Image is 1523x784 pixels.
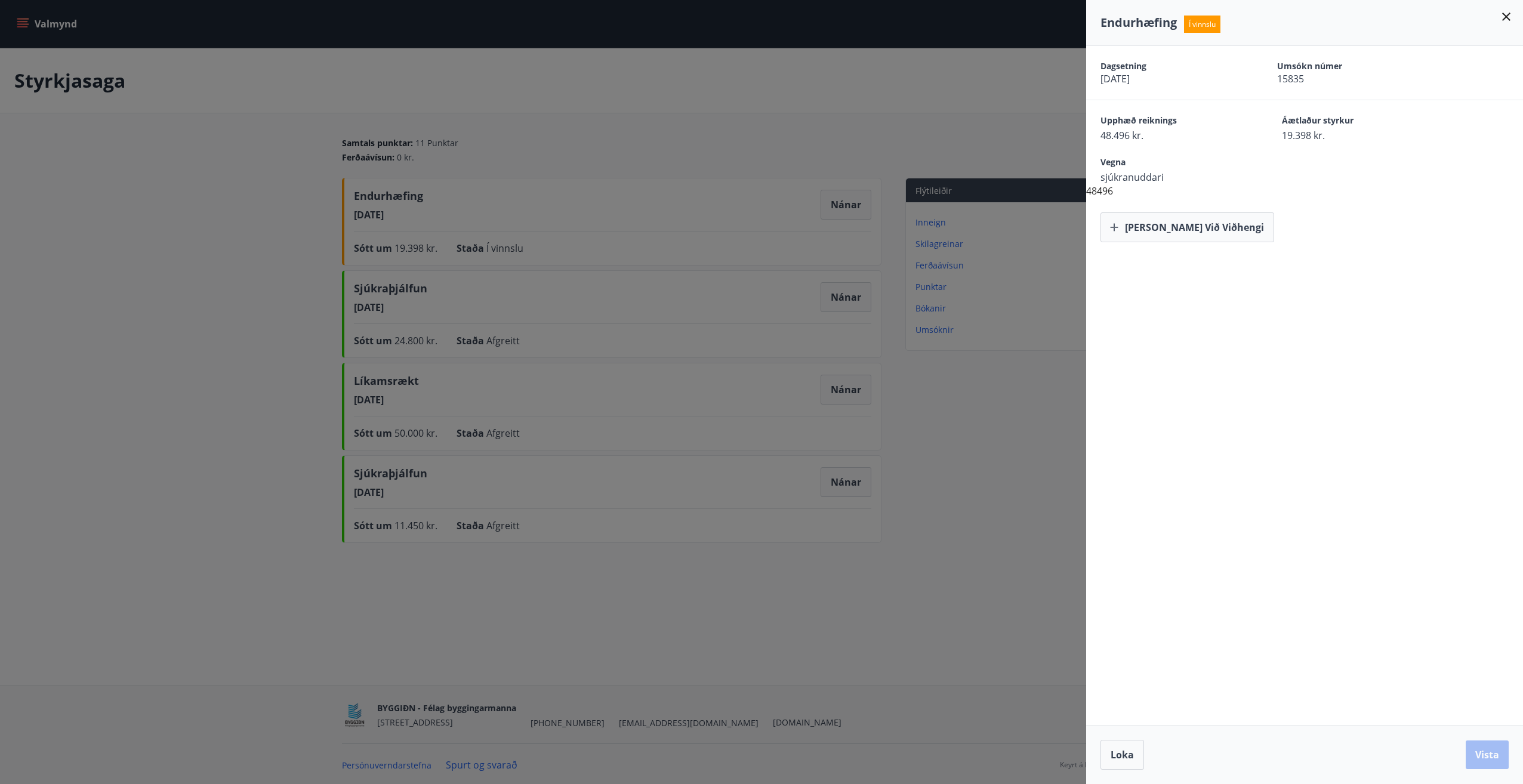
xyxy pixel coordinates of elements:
span: Loka [1111,748,1134,761]
span: 15835 [1277,72,1412,85]
span: 19.398 kr. [1282,129,1422,142]
span: Endurhæfing [1100,14,1177,30]
span: Umsókn númer [1277,60,1412,72]
button: Loka [1100,740,1144,770]
div: 48496 [1086,46,1523,242]
span: sjúkranuddari [1100,171,1240,184]
span: Upphæð reiknings [1100,115,1240,129]
span: 48.496 kr. [1100,129,1240,142]
span: Dagsetning [1100,60,1235,72]
span: Áætlaður styrkur [1282,115,1422,129]
span: Vegna [1100,156,1240,171]
button: [PERSON_NAME] við viðhengi [1100,212,1274,242]
span: [DATE] [1100,72,1235,85]
span: Í vinnslu [1184,16,1220,33]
